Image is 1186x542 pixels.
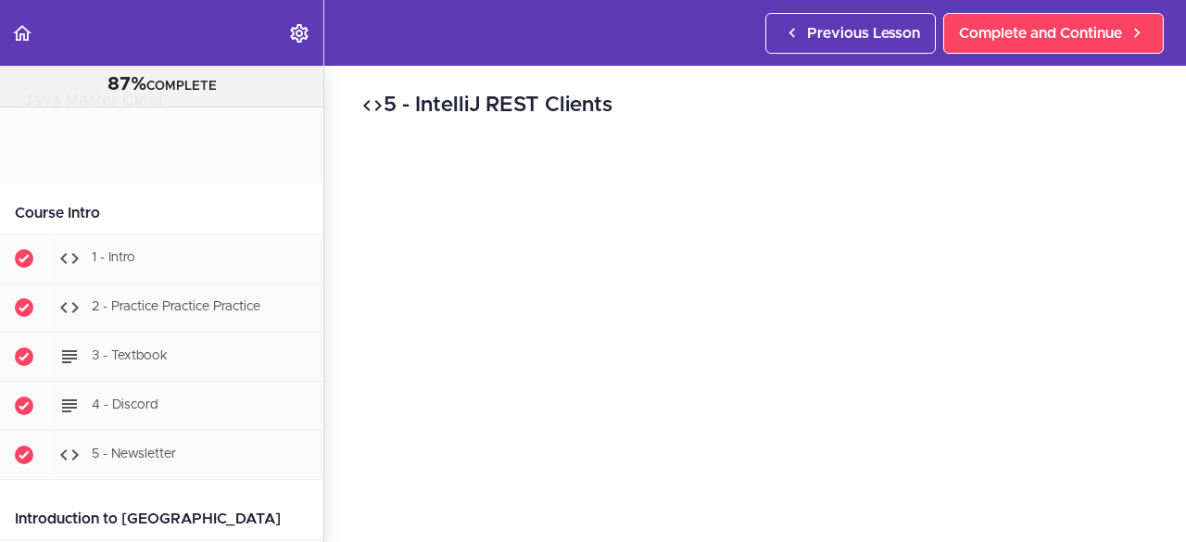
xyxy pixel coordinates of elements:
span: 5 - Newsletter [92,447,176,460]
svg: Back to course curriculum [11,22,33,44]
a: Complete and Continue [943,13,1164,54]
h2: 5 - IntelliJ REST Clients [361,90,1149,121]
span: Complete and Continue [959,22,1122,44]
a: Previous Lesson [765,13,936,54]
span: 2 - Practice Practice Practice [92,300,260,313]
span: 3 - Textbook [92,349,168,362]
div: COMPLETE [23,73,300,97]
span: 1 - Intro [92,251,135,264]
span: Previous Lesson [807,22,920,44]
span: 4 - Discord [92,398,158,411]
svg: Settings Menu [288,22,310,44]
span: 87% [107,75,146,94]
